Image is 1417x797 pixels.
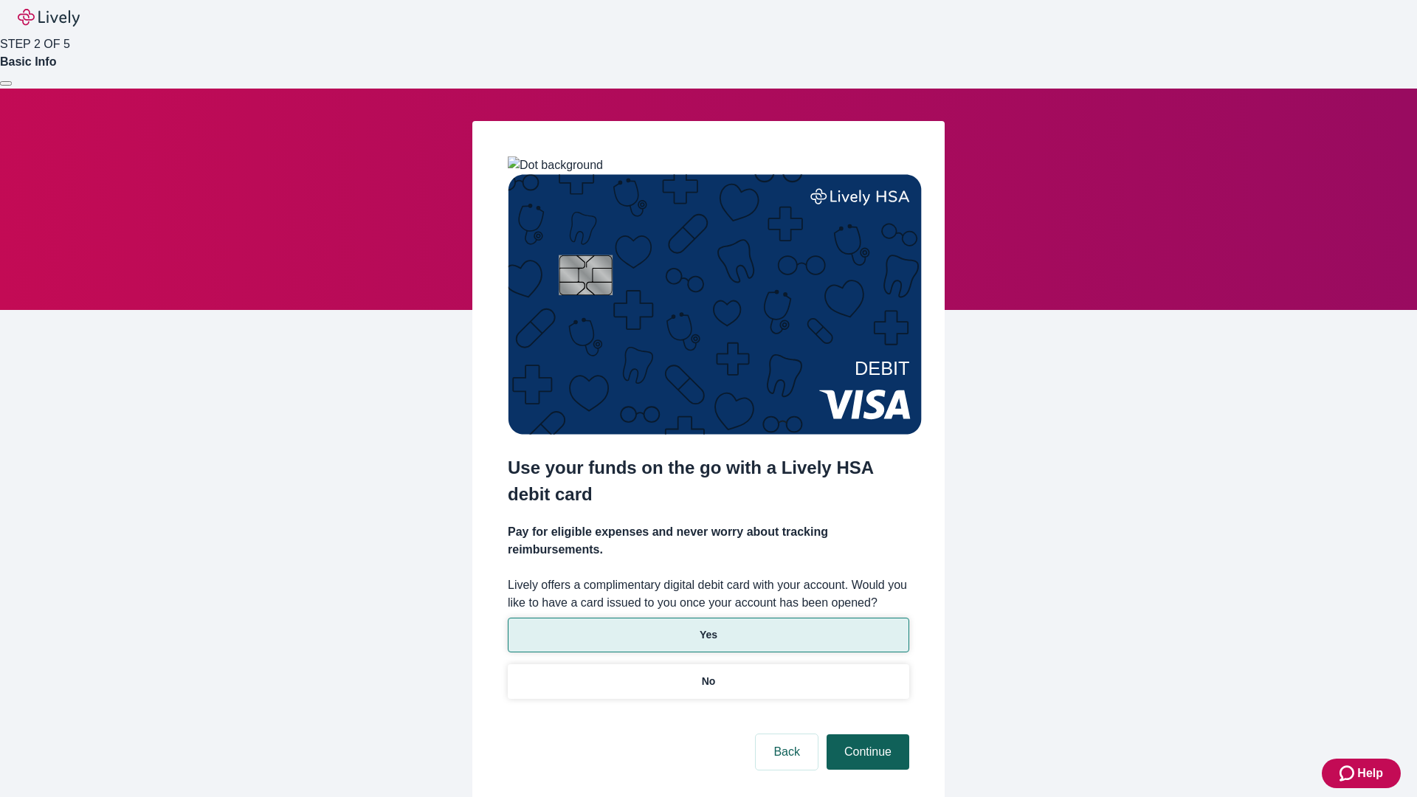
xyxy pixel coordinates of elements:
[1357,765,1383,782] span: Help
[508,156,603,174] img: Dot background
[508,664,909,699] button: No
[508,523,909,559] h4: Pay for eligible expenses and never worry about tracking reimbursements.
[1340,765,1357,782] svg: Zendesk support icon
[827,734,909,770] button: Continue
[18,9,80,27] img: Lively
[756,734,818,770] button: Back
[508,174,922,435] img: Debit card
[508,576,909,612] label: Lively offers a complimentary digital debit card with your account. Would you like to have a card...
[508,618,909,652] button: Yes
[1322,759,1401,788] button: Zendesk support iconHelp
[700,627,717,643] p: Yes
[508,455,909,508] h2: Use your funds on the go with a Lively HSA debit card
[702,674,716,689] p: No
